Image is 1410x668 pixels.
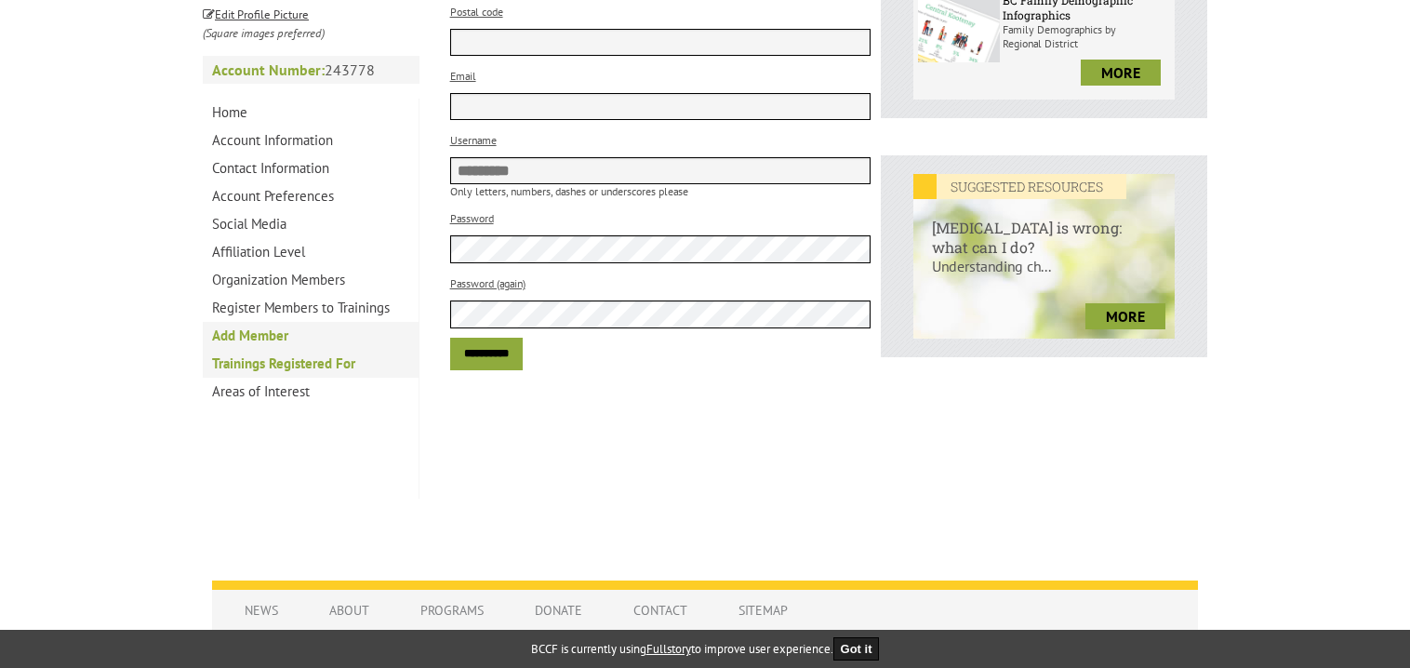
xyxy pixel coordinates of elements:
[203,7,309,22] small: Edit Profile Picture
[450,133,497,147] label: Username
[450,276,525,290] label: Password (again)
[615,593,706,628] a: Contact
[203,350,419,378] a: Trainings Registered For
[1003,22,1170,50] p: Family Demographics by Regional District
[402,593,502,628] a: Programs
[450,211,494,225] label: Password
[203,238,419,266] a: Affiliation Level
[720,593,806,628] a: Sitemap
[516,593,601,628] a: Donate
[913,199,1175,257] h6: [MEDICAL_DATA] is wrong: what can I do?
[203,294,419,322] a: Register Members to Trainings
[203,322,419,350] a: Add Member
[450,69,476,83] label: Email
[203,266,419,294] a: Organization Members
[203,99,419,127] a: Home
[203,56,419,84] p: 243778
[1081,60,1161,86] a: more
[203,182,419,210] a: Account Preferences
[913,174,1126,199] em: SUGGESTED RESOURCES
[450,5,503,19] label: Postal code
[203,154,419,182] a: Contact Information
[913,257,1175,294] p: Understanding ch...
[646,641,691,657] a: Fullstory
[203,25,325,41] i: (Square images preferred)
[203,378,419,406] a: Areas of Interest
[203,210,419,238] a: Social Media
[450,184,871,198] p: Only letters, numbers, dashes or underscores please
[833,637,880,661] button: Got it
[203,4,309,22] a: Edit Profile Picture
[203,127,419,154] a: Account Information
[1085,303,1165,329] a: more
[226,593,297,628] a: News
[311,593,388,628] a: About
[212,60,325,79] strong: Account Number:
